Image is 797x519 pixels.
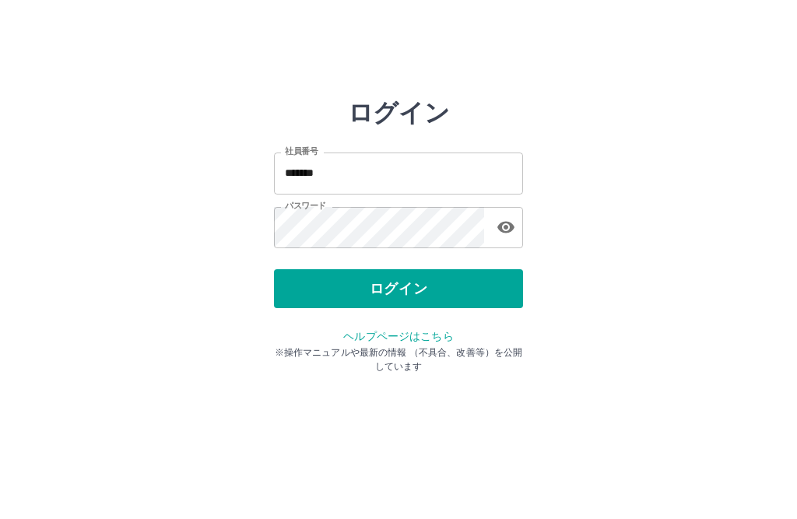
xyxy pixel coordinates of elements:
[274,269,523,308] button: ログイン
[343,330,453,342] a: ヘルプページはこちら
[285,200,326,212] label: パスワード
[274,345,523,373] p: ※操作マニュアルや最新の情報 （不具合、改善等）を公開しています
[348,98,450,128] h2: ログイン
[285,146,318,157] label: 社員番号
